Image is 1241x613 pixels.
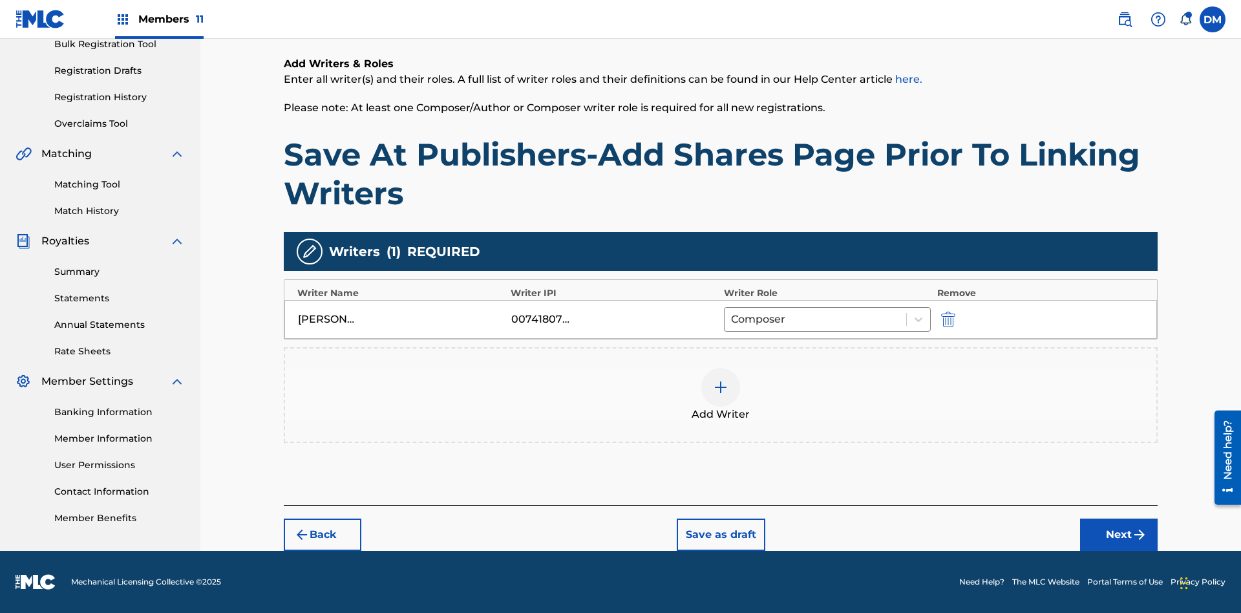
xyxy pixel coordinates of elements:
[196,13,204,25] span: 11
[41,374,133,389] span: Member Settings
[54,318,185,332] a: Annual Statements
[1080,519,1158,551] button: Next
[138,12,204,27] span: Members
[959,576,1004,588] a: Need Help?
[284,73,922,85] span: Enter all writer(s) and their roles. A full list of writer roles and their definitions can be fou...
[1087,576,1163,588] a: Portal Terms of Use
[1205,405,1241,511] iframe: Resource Center
[511,286,717,300] div: Writer IPI
[297,286,504,300] div: Writer Name
[407,242,480,261] span: REQUIRED
[1132,527,1147,543] img: f7272a7cc735f4ea7f67.svg
[941,312,955,327] img: 12a2ab48e56ec057fbd8.svg
[16,374,31,389] img: Member Settings
[16,10,65,28] img: MLC Logo
[302,244,317,259] img: writers
[169,146,185,162] img: expand
[54,511,185,525] a: Member Benefits
[54,485,185,499] a: Contact Information
[54,204,185,218] a: Match History
[1012,576,1079,588] a: The MLC Website
[294,527,310,543] img: 7ee5dd4eb1f8a8e3ef2f.svg
[54,432,185,446] a: Member Information
[54,91,185,104] a: Registration History
[713,380,728,395] img: add
[54,38,185,51] a: Bulk Registration Tool
[284,519,361,551] button: Back
[1145,6,1171,32] div: Help
[1180,564,1188,603] div: Drag
[677,519,765,551] button: Save as draft
[71,576,221,588] span: Mechanical Licensing Collective © 2025
[16,146,32,162] img: Matching
[169,374,185,389] img: expand
[115,12,131,27] img: Top Rightsholders
[54,178,185,191] a: Matching Tool
[284,135,1158,213] h1: Save At Publishers-Add Shares Page Prior To Linking Writers
[284,56,1158,72] h6: Add Writers & Roles
[329,242,380,261] span: Writers
[41,146,92,162] span: Matching
[54,265,185,279] a: Summary
[895,73,922,85] a: here.
[284,102,825,114] span: Please note: At least one Composer/Author or Composer writer role is required for all new registr...
[1151,12,1166,27] img: help
[1176,551,1241,613] iframe: Chat Widget
[937,286,1144,300] div: Remove
[54,458,185,472] a: User Permissions
[54,292,185,305] a: Statements
[16,233,31,249] img: Royalties
[724,286,931,300] div: Writer Role
[1200,6,1225,32] div: User Menu
[1112,6,1138,32] a: Public Search
[54,405,185,419] a: Banking Information
[1171,576,1225,588] a: Privacy Policy
[54,64,185,78] a: Registration Drafts
[54,345,185,358] a: Rate Sheets
[1117,12,1132,27] img: search
[54,117,185,131] a: Overclaims Tool
[387,242,401,261] span: ( 1 )
[16,574,56,590] img: logo
[692,407,750,422] span: Add Writer
[41,233,89,249] span: Royalties
[169,233,185,249] img: expand
[1179,13,1192,26] div: Notifications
